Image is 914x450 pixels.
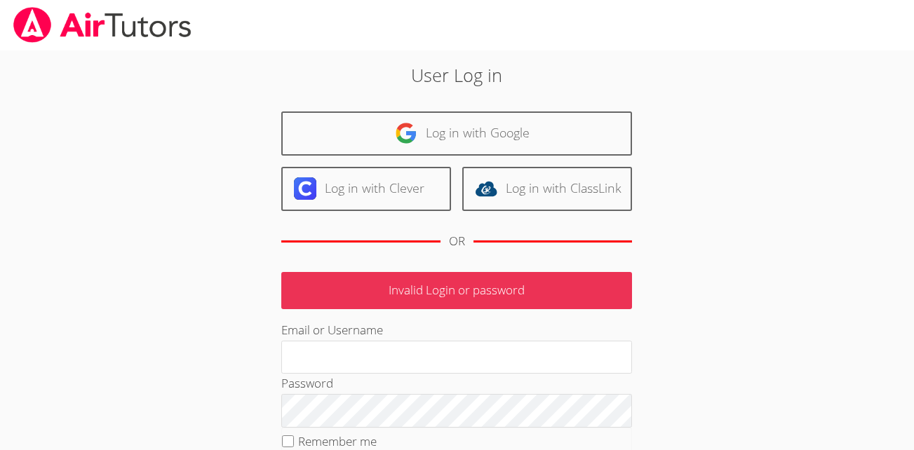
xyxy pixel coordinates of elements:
a: Log in with Google [281,111,632,156]
img: classlink-logo-d6bb404cc1216ec64c9a2012d9dc4662098be43eaf13dc465df04b49fa7ab582.svg [475,177,497,200]
div: OR [449,231,465,252]
p: Invalid Login or password [281,272,632,309]
h2: User Log in [210,62,704,88]
a: Log in with ClassLink [462,167,632,211]
img: clever-logo-6eab21bc6e7a338710f1a6ff85c0baf02591cd810cc4098c63d3a4b26e2feb20.svg [294,177,316,200]
img: google-logo-50288ca7cdecda66e5e0955fdab243c47b7ad437acaf1139b6f446037453330a.svg [395,122,417,144]
label: Password [281,375,333,391]
a: Log in with Clever [281,167,451,211]
label: Remember me [298,433,377,449]
label: Email or Username [281,322,383,338]
img: airtutors_banner-c4298cdbf04f3fff15de1276eac7730deb9818008684d7c2e4769d2f7ddbe033.png [12,7,193,43]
